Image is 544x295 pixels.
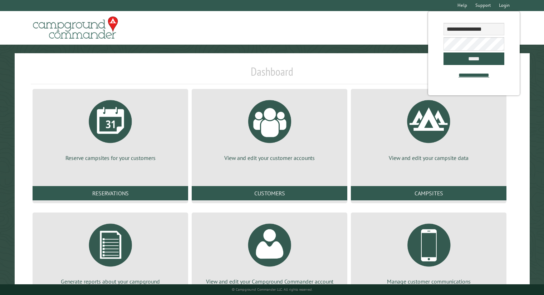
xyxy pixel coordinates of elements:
[359,277,498,285] p: Manage customer communications
[200,277,339,285] p: View and edit your Campground Commander account
[359,218,498,285] a: Manage customer communications
[359,95,498,162] a: View and edit your campsite data
[31,14,120,42] img: Campground Commander
[41,154,180,162] p: Reserve campsites for your customers
[200,218,339,285] a: View and edit your Campground Commander account
[41,218,180,285] a: Generate reports about your campground
[351,186,506,200] a: Campsites
[33,186,188,200] a: Reservations
[200,154,339,162] p: View and edit your customer accounts
[232,287,313,292] small: © Campground Commander LLC. All rights reserved.
[41,277,180,285] p: Generate reports about your campground
[41,95,180,162] a: Reserve campsites for your customers
[192,186,347,200] a: Customers
[359,154,498,162] p: View and edit your campsite data
[31,65,513,84] h1: Dashboard
[200,95,339,162] a: View and edit your customer accounts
